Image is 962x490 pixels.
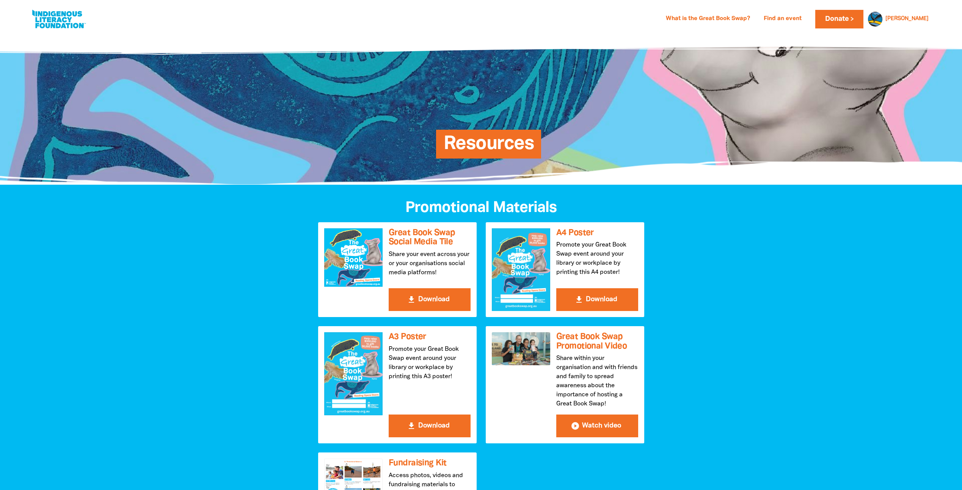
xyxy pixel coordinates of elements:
h3: Fundraising Kit [389,459,471,468]
button: get_app Download [389,415,471,437]
i: get_app [407,295,416,304]
a: Find an event [759,13,806,25]
button: get_app Download [389,288,471,311]
button: play_circle_filled Watch video [556,415,638,437]
h3: A4 Poster [556,228,638,238]
button: get_app Download [556,288,638,311]
i: get_app [574,295,584,304]
span: Promotional Materials [405,201,557,215]
span: Resources [444,135,534,159]
a: Donate [815,10,863,28]
a: [PERSON_NAME] [885,16,929,22]
h3: A3 Poster [389,332,471,342]
i: get_app [407,421,416,430]
img: A3 Poster [324,332,383,415]
h3: Great Book Swap Social Media Tile [389,228,471,247]
i: play_circle_filled [571,421,580,430]
a: What is the Great Book Swap? [661,13,755,25]
img: A4 Poster [492,228,550,311]
h3: Great Book Swap Promotional Video [556,332,638,351]
img: Great Book Swap Social Media Tile [324,228,383,287]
